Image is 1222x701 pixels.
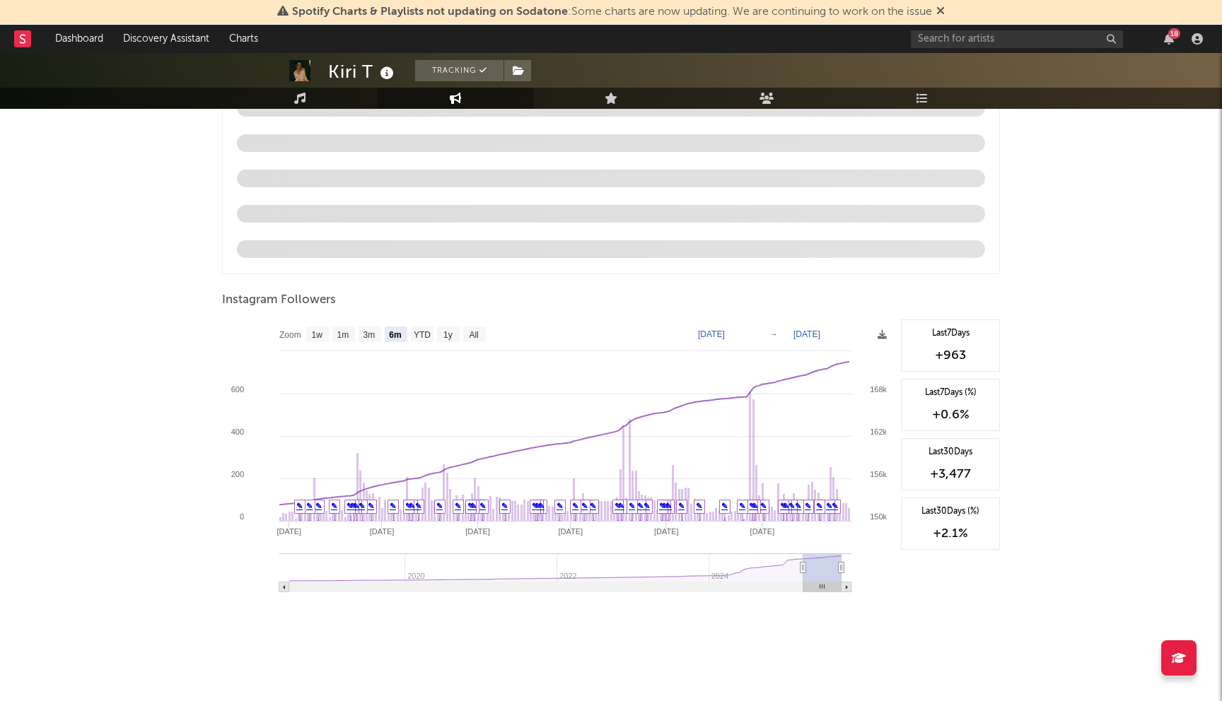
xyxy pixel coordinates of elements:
[436,502,443,510] a: ✎
[629,502,635,510] a: ✎
[665,502,672,510] a: ✎
[347,502,353,510] a: ✎
[306,502,313,510] a: ✎
[615,502,621,510] a: ✎
[467,502,474,510] a: ✎
[795,502,801,510] a: ✎
[909,406,992,423] div: +0.6 %
[637,502,644,510] a: ✎
[414,330,431,340] text: YTD
[793,329,820,339] text: [DATE]
[277,527,302,536] text: [DATE]
[219,25,268,53] a: Charts
[409,502,415,510] a: ✎
[350,502,356,510] a: ✎
[832,502,838,510] a: ✎
[618,502,624,510] a: ✎
[389,330,401,340] text: 6m
[678,502,685,510] a: ✎
[359,502,365,510] a: ✎
[296,502,303,510] a: ✎
[469,330,478,340] text: All
[45,25,113,53] a: Dashboard
[415,60,504,81] button: Tracking
[870,470,887,478] text: 156k
[501,502,508,510] a: ✎
[750,527,775,536] text: [DATE]
[443,330,453,340] text: 1y
[870,512,887,521] text: 150k
[721,502,728,510] a: ✎
[909,505,992,518] div: Last 30 Days (%)
[479,502,486,510] a: ✎
[644,502,650,510] a: ✎
[370,527,395,536] text: [DATE]
[739,502,745,510] a: ✎
[231,385,244,394] text: 600
[231,470,244,478] text: 200
[331,502,337,510] a: ✎
[909,466,992,483] div: +3,477
[909,446,992,459] div: Last 30 Days
[390,502,396,510] a: ✎
[911,30,1123,48] input: Search for artists
[415,502,421,510] a: ✎
[240,512,244,521] text: 0
[696,502,702,510] a: ✎
[312,330,323,340] text: 1w
[455,502,461,510] a: ✎
[315,502,322,510] a: ✎
[1164,33,1174,45] button: 18
[231,428,244,436] text: 400
[368,502,374,510] a: ✎
[936,6,945,18] span: Dismiss
[870,385,887,394] text: 168k
[909,525,992,542] div: +2.1 %
[654,527,679,536] text: [DATE]
[558,527,583,536] text: [DATE]
[909,327,992,340] div: Last 7 Days
[292,6,568,18] span: Spotify Charts & Playlists not updating on Sodatone
[909,387,992,399] div: Last 7 Days (%)
[328,60,397,83] div: Kiri T
[538,502,545,510] a: ✎
[769,329,778,339] text: →
[337,330,349,340] text: 1m
[581,502,588,510] a: ✎
[279,330,301,340] text: Zoom
[760,502,767,510] a: ✎
[1168,28,1180,39] div: 18
[405,502,412,510] a: ✎
[659,502,665,510] a: ✎
[557,502,563,510] a: ✎
[113,25,219,53] a: Discovery Assistant
[805,502,811,510] a: ✎
[590,502,596,510] a: ✎
[780,502,786,510] a: ✎
[816,502,822,510] a: ✎
[363,330,376,340] text: 3m
[292,6,932,18] span: : Some charts are now updating. We are continuing to work on the issue
[909,347,992,364] div: +963
[572,502,578,510] a: ✎
[465,527,490,536] text: [DATE]
[749,502,755,510] a: ✎
[698,329,725,339] text: [DATE]
[789,502,795,510] a: ✎
[826,502,832,510] a: ✎
[870,428,887,436] text: 162k
[222,292,336,309] span: Instagram Followers
[532,502,538,510] a: ✎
